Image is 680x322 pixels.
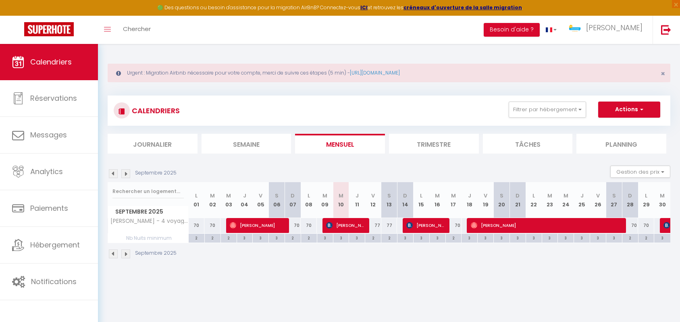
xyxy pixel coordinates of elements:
th: 14 [397,182,413,218]
div: 3 [478,234,493,241]
th: 18 [462,182,478,218]
abbr: V [484,192,487,199]
div: Urgent : Migration Airbnb nécessaire pour votre compte, merci de suivre ces étapes (5 min) - [108,64,670,82]
abbr: S [612,192,616,199]
abbr: D [291,192,295,199]
span: Hébergement [30,240,80,250]
th: 16 [429,182,445,218]
span: Notifications [31,276,77,287]
th: 15 [413,182,429,218]
li: Semaine [202,134,291,154]
span: [PERSON_NAME] [586,23,643,33]
span: [PERSON_NAME] [471,218,621,233]
button: Gestion des prix [610,166,670,178]
img: Super Booking [24,22,74,36]
th: 30 [654,182,670,218]
div: 2 [381,234,397,241]
abbr: S [387,192,391,199]
span: [PERSON_NAME] - 4 voyageurs [109,218,190,224]
th: 12 [365,182,381,218]
button: Close [661,70,665,77]
p: Septembre 2025 [135,169,177,177]
p: Septembre 2025 [135,249,177,257]
a: ICI [360,4,368,11]
div: 2 [221,234,237,241]
div: 70 [622,218,638,233]
div: 70 [189,218,205,233]
th: 10 [333,182,349,218]
abbr: M [210,192,215,199]
li: Planning [576,134,666,154]
th: 29 [638,182,654,218]
div: 3 [397,234,413,241]
th: 24 [558,182,574,218]
button: Besoin d'aide ? [484,23,540,37]
div: 3 [526,234,542,241]
abbr: D [628,192,632,199]
div: 2 [189,234,204,241]
th: 23 [542,182,558,218]
div: 2 [365,234,381,241]
abbr: S [275,192,279,199]
div: 2 [622,234,638,241]
li: Journalier [108,134,198,154]
img: logout [661,25,671,35]
abbr: L [195,192,198,199]
abbr: D [516,192,520,199]
abbr: V [259,192,262,199]
th: 20 [494,182,510,218]
div: 3 [606,234,622,241]
div: 3 [558,234,574,241]
abbr: M [564,192,568,199]
th: 06 [269,182,285,218]
th: 07 [285,182,301,218]
abbr: M [322,192,327,199]
abbr: V [371,192,375,199]
th: 03 [220,182,237,218]
abbr: L [532,192,535,199]
div: 2 [205,234,220,241]
div: 2 [638,234,654,241]
div: 3 [269,234,285,241]
span: Réservations [30,93,77,103]
abbr: L [645,192,647,199]
div: 77 [365,218,381,233]
div: 3 [574,234,590,241]
div: 3 [333,234,349,241]
li: Tâches [483,134,573,154]
th: 05 [253,182,269,218]
a: Chercher [117,16,157,44]
span: [PERSON_NAME] [230,218,283,233]
div: 70 [204,218,220,233]
th: 27 [606,182,622,218]
th: 21 [509,182,526,218]
span: [PERSON_NAME] Bot [326,218,364,233]
strong: créneaux d'ouverture de la salle migration [403,4,522,11]
div: 3 [590,234,606,241]
span: Nb Nuits minimum [108,234,188,243]
div: 3 [494,234,509,241]
th: 26 [590,182,606,218]
div: 2 [446,234,462,241]
button: Actions [598,102,660,118]
span: Messages [30,130,67,140]
div: 70 [638,218,654,233]
abbr: M [226,192,231,199]
abbr: M [339,192,343,199]
div: 2 [285,234,301,241]
div: 3 [414,234,429,241]
div: 3 [542,234,558,241]
div: 3 [430,234,445,241]
img: ... [569,24,581,32]
div: 3 [462,234,477,241]
span: [PERSON_NAME] [406,218,444,233]
abbr: L [420,192,422,199]
abbr: S [500,192,503,199]
button: Filtrer par hébergement [509,102,586,118]
th: 09 [317,182,333,218]
li: Trimestre [389,134,479,154]
div: 3 [317,234,333,241]
abbr: L [308,192,310,199]
div: 70 [445,218,462,233]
